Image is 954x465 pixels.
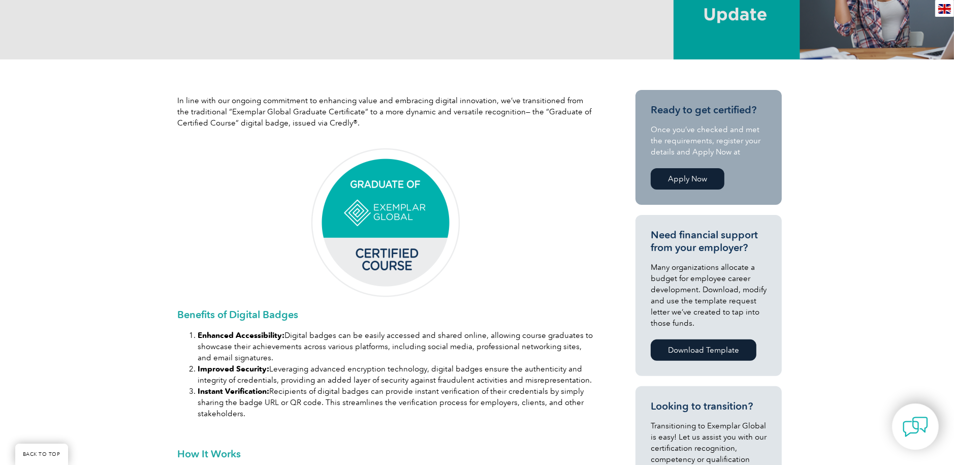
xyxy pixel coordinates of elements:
a: Apply Now [651,168,724,190]
h3: Looking to transition? [651,400,767,413]
a: Download Template [651,339,756,361]
img: contact-chat.png [903,414,928,440]
li: Recipients of digital badges can provide instant verification of their credentials by simply shar... [198,386,594,419]
strong: Instant Verification: [198,387,269,396]
p: Once you’ve checked and met the requirements, register your details and Apply Now at [651,124,767,158]
li: Leveraging advanced encryption technology, digital badges ensure the authenticity and integrity o... [198,363,594,386]
h3: Need financial support from your employer? [651,229,767,254]
strong: Improved Security: [198,364,269,374]
h3: Ready to get certified? [651,104,767,116]
p: In line with our ongoing commitment to enhancing value and embracing digital innovation, we’ve tr... [177,95,594,129]
h3: Benefits of Digital Badges [177,309,594,320]
img: graduate of certified course [309,147,462,299]
a: BACK TO TOP [15,444,68,465]
p: Many organizations allocate a budget for employee career development. Download, modify and use th... [651,262,767,329]
li: Digital badges can be easily accessed and shared online, allowing course graduates to showcase th... [198,330,594,363]
h3: How It Works [177,449,594,459]
strong: Enhanced Accessibility: [198,331,284,340]
img: en [938,4,951,14]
